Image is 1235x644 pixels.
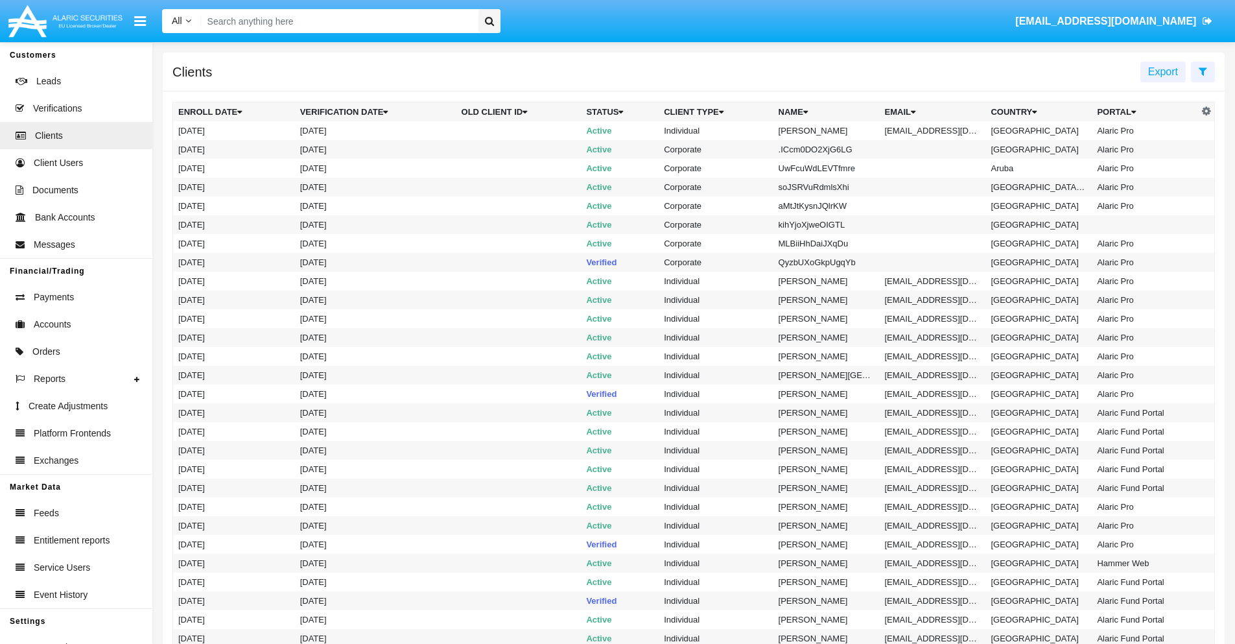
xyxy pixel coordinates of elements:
td: Alaric Pro [1092,272,1198,291]
td: Active [581,422,659,441]
td: [GEOGRAPHIC_DATA] [985,347,1092,366]
td: [PERSON_NAME] [773,554,880,573]
td: [DATE] [173,535,295,554]
td: [GEOGRAPHIC_DATA] [985,535,1092,554]
td: [PERSON_NAME] [773,460,880,479]
td: [DATE] [295,535,456,554]
td: [DATE] [295,516,456,535]
td: Individual [659,309,773,328]
button: Export [1140,62,1186,82]
span: Entitlement reports [34,534,110,547]
span: Verifications [33,102,82,115]
td: Alaric Pro [1092,497,1198,516]
td: [PERSON_NAME] [773,573,880,591]
td: Alaric Fund Portal [1092,460,1198,479]
span: Create Adjustments [29,400,108,413]
span: Event History [34,588,88,602]
td: Active [581,215,659,234]
td: Active [581,291,659,309]
td: [DATE] [295,573,456,591]
th: Old Client Id [456,102,582,122]
th: Verification date [295,102,456,122]
th: Portal [1092,102,1198,122]
td: Alaric Pro [1092,253,1198,272]
td: [DATE] [173,197,295,215]
td: [DATE] [173,441,295,460]
td: Alaric Fund Portal [1092,422,1198,441]
td: UwFcuWdLEVTfmre [773,159,880,178]
td: [EMAIL_ADDRESS][DOMAIN_NAME] [880,366,986,385]
td: [PERSON_NAME] [773,479,880,497]
td: [DATE] [173,479,295,497]
img: Logo image [6,2,124,40]
a: [EMAIL_ADDRESS][DOMAIN_NAME] [1009,3,1219,40]
td: Active [581,309,659,328]
td: Alaric Pro [1092,535,1198,554]
td: soJSRVuRdmlsXhi [773,178,880,197]
span: Leads [36,75,61,88]
td: [EMAIL_ADDRESS][DOMAIN_NAME] [880,272,986,291]
td: [EMAIL_ADDRESS][DOMAIN_NAME] [880,610,986,629]
th: Status [581,102,659,122]
td: [DATE] [173,516,295,535]
input: Search [201,9,474,33]
td: [EMAIL_ADDRESS][DOMAIN_NAME] [880,347,986,366]
td: [GEOGRAPHIC_DATA] [985,121,1092,140]
td: [GEOGRAPHIC_DATA] [985,253,1092,272]
td: [DATE] [173,309,295,328]
td: [PERSON_NAME] [773,328,880,347]
td: Alaric Pro [1092,291,1198,309]
td: [DATE] [173,573,295,591]
td: [EMAIL_ADDRESS][DOMAIN_NAME] [880,497,986,516]
td: Hammer Web [1092,554,1198,573]
td: Active [581,197,659,215]
td: [GEOGRAPHIC_DATA] [985,610,1092,629]
td: Alaric Pro [1092,121,1198,140]
td: [GEOGRAPHIC_DATA] [985,479,1092,497]
td: [EMAIL_ADDRESS][DOMAIN_NAME] [880,121,986,140]
td: Active [581,460,659,479]
td: [DATE] [295,291,456,309]
span: Export [1148,66,1178,77]
td: [GEOGRAPHIC_DATA] [985,441,1092,460]
td: MLBiiHhDaiJXqDu [773,234,880,253]
td: Active [581,121,659,140]
td: [DATE] [295,347,456,366]
span: All [172,16,182,26]
td: Individual [659,554,773,573]
td: [DATE] [295,497,456,516]
td: [PERSON_NAME] [773,291,880,309]
td: [GEOGRAPHIC_DATA] [985,328,1092,347]
td: [DATE] [295,159,456,178]
td: Individual [659,272,773,291]
td: Corporate [659,159,773,178]
td: [DATE] [173,159,295,178]
td: [DATE] [173,291,295,309]
td: [EMAIL_ADDRESS][DOMAIN_NAME] [880,460,986,479]
td: [DATE] [295,366,456,385]
span: Documents [32,184,78,197]
td: Individual [659,366,773,385]
td: [PERSON_NAME] [773,347,880,366]
td: [PERSON_NAME] [773,403,880,422]
td: [DATE] [295,197,456,215]
td: [DATE] [295,554,456,573]
td: Alaric Pro [1092,159,1198,178]
td: [GEOGRAPHIC_DATA] [985,309,1092,328]
td: Individual [659,535,773,554]
td: [DATE] [173,121,295,140]
td: Individual [659,328,773,347]
td: [EMAIL_ADDRESS][DOMAIN_NAME] [880,516,986,535]
td: .ICcm0DO2XjG6LG [773,140,880,159]
span: Bank Accounts [35,211,95,224]
td: Active [581,554,659,573]
td: Alaric Fund Portal [1092,479,1198,497]
th: Client Type [659,102,773,122]
td: [GEOGRAPHIC_DATA] [985,385,1092,403]
span: Orders [32,345,60,359]
td: [DATE] [295,121,456,140]
td: Alaric Pro [1092,309,1198,328]
td: Corporate [659,215,773,234]
td: [PERSON_NAME] [773,497,880,516]
td: [PERSON_NAME] [773,610,880,629]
